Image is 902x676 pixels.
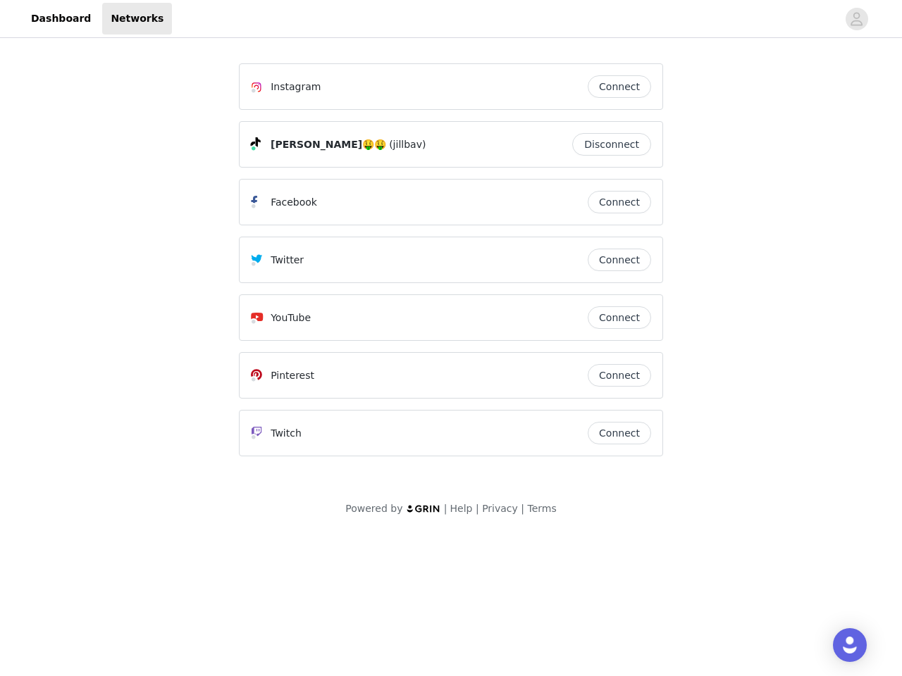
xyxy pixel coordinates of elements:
span: (jillbav) [389,137,426,152]
p: Twitch [271,426,302,441]
span: | [476,503,479,514]
span: | [521,503,524,514]
button: Connect [588,306,651,329]
button: Connect [588,191,651,213]
span: Powered by [345,503,402,514]
a: Privacy [482,503,518,514]
span: | [444,503,447,514]
img: logo [406,504,441,513]
img: Instagram Icon [251,82,262,93]
div: avatar [850,8,863,30]
p: Instagram [271,80,321,94]
a: Networks [102,3,172,35]
a: Help [450,503,473,514]
button: Connect [588,75,651,98]
p: Pinterest [271,368,314,383]
span: [PERSON_NAME]🤑🤑 [271,137,386,152]
button: Connect [588,364,651,387]
button: Disconnect [572,133,651,156]
p: Facebook [271,195,317,210]
div: Open Intercom Messenger [833,628,867,662]
a: Terms [527,503,556,514]
a: Dashboard [23,3,99,35]
button: Connect [588,422,651,444]
p: Twitter [271,253,304,268]
button: Connect [588,249,651,271]
p: YouTube [271,311,311,325]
